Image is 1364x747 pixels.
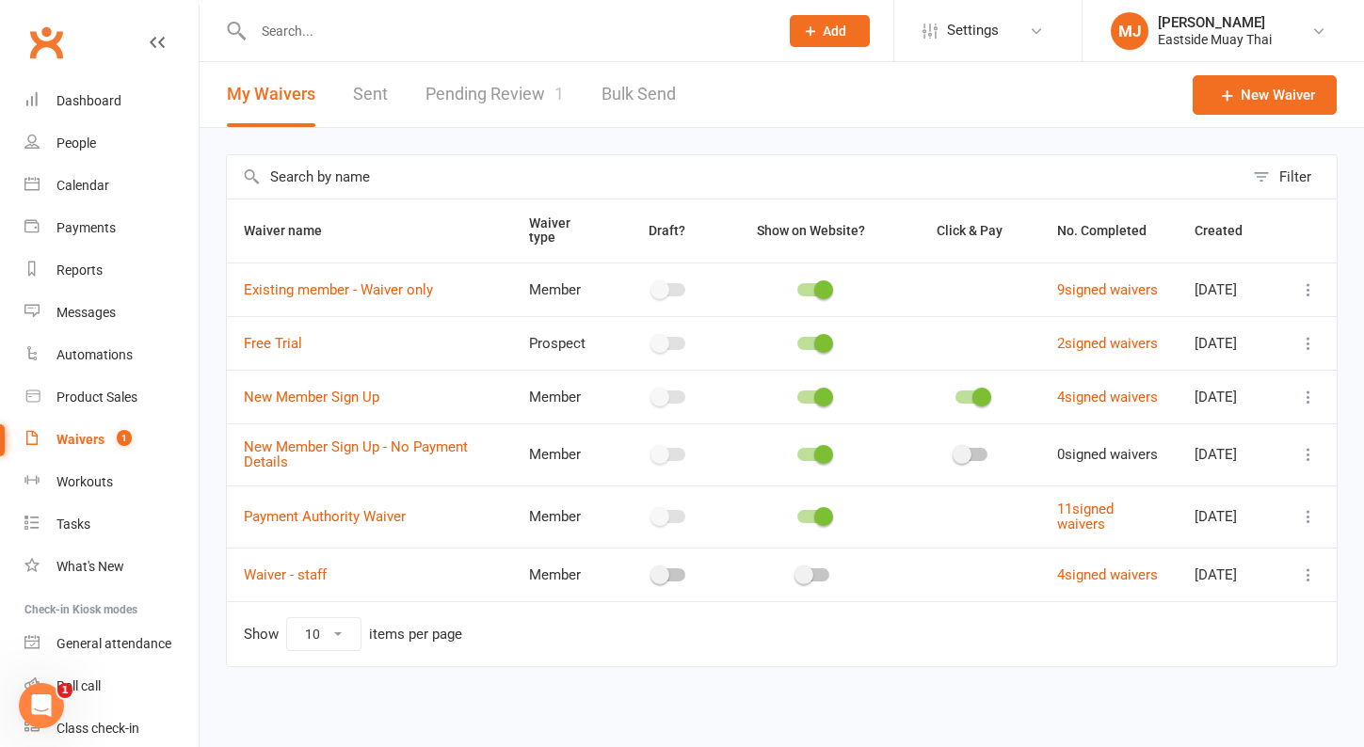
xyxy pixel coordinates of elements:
a: Calendar [24,165,199,207]
span: Created [1195,223,1263,238]
div: Workouts [56,474,113,489]
a: What's New [24,546,199,588]
th: No. Completed [1040,199,1178,262]
iframe: Intercom live chat [19,683,64,728]
a: Sent [353,62,388,127]
a: Roll call [24,665,199,707]
td: [DATE] [1178,485,1280,548]
a: 4signed waivers [1057,389,1158,405]
a: 2signed waivers [1057,335,1158,352]
a: New Waiver [1193,75,1337,115]
a: Free Trial [244,335,302,352]
a: Dashboard [24,80,199,122]
td: [DATE] [1178,316,1280,370]
span: Settings [947,9,999,52]
a: Waiver - staff [244,566,327,583]
a: Payments [24,207,199,249]
span: 0 signed waivers [1057,446,1158,463]
a: Automations [24,334,199,376]
input: Search... [248,18,765,44]
a: Bulk Send [602,62,676,127]
td: [DATE] [1178,370,1280,423]
button: Show on Website? [740,219,886,242]
a: 9signed waivers [1057,281,1158,298]
div: Automations [56,347,133,362]
th: Waiver type [512,199,615,262]
button: Draft? [632,219,706,242]
button: Click & Pay [920,219,1023,242]
a: Pending Review1 [425,62,564,127]
button: Waiver name [244,219,343,242]
button: Filter [1244,155,1337,199]
td: Member [512,423,615,485]
div: Eastside Muay Thai [1158,31,1272,48]
span: 1 [554,84,564,103]
a: People [24,122,199,165]
td: [DATE] [1178,423,1280,485]
div: Class check-in [56,721,139,736]
input: Search by name [227,155,1244,199]
span: 1 [117,430,132,446]
button: My Waivers [227,62,315,127]
div: Messages [56,305,116,320]
td: Member [512,548,615,601]
div: Waivers [56,432,104,447]
a: Tasks [24,503,199,546]
a: Waivers 1 [24,419,199,461]
div: [PERSON_NAME] [1158,14,1272,31]
div: Roll call [56,678,101,693]
a: Existing member - Waiver only [244,281,433,298]
div: Tasks [56,517,90,532]
span: Waiver name [244,223,343,238]
a: New Member Sign Up [244,389,379,405]
div: General attendance [56,636,171,651]
div: Dashboard [56,93,121,108]
a: New Member Sign Up - No Payment Details [244,438,468,471]
a: 11signed waivers [1057,501,1114,533]
a: Messages [24,292,199,334]
a: General attendance kiosk mode [24,623,199,665]
a: Workouts [24,461,199,503]
span: Click & Pay [937,223,1003,238]
div: items per page [369,627,462,643]
div: Show [244,617,462,651]
span: Draft? [649,223,685,238]
td: [DATE] [1178,262,1280,316]
div: Reports [56,262,103,278]
td: Member [512,370,615,423]
div: MJ [1111,12,1148,50]
span: Show on Website? [757,223,865,238]
div: Calendar [56,178,109,193]
td: Prospect [512,316,615,370]
span: Add [823,24,846,39]
div: Payments [56,220,116,235]
span: 1 [57,683,72,698]
div: People [56,135,96,151]
a: 4signed waivers [1057,566,1158,583]
div: Product Sales [56,389,137,405]
div: Filter [1279,166,1311,188]
a: Payment Authority Waiver [244,508,406,525]
a: Clubworx [23,19,70,66]
td: Member [512,262,615,316]
button: Created [1195,219,1263,242]
div: What's New [56,559,124,574]
a: Product Sales [24,376,199,419]
a: Reports [24,249,199,292]
td: [DATE] [1178,548,1280,601]
td: Member [512,485,615,548]
button: Add [790,15,870,47]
